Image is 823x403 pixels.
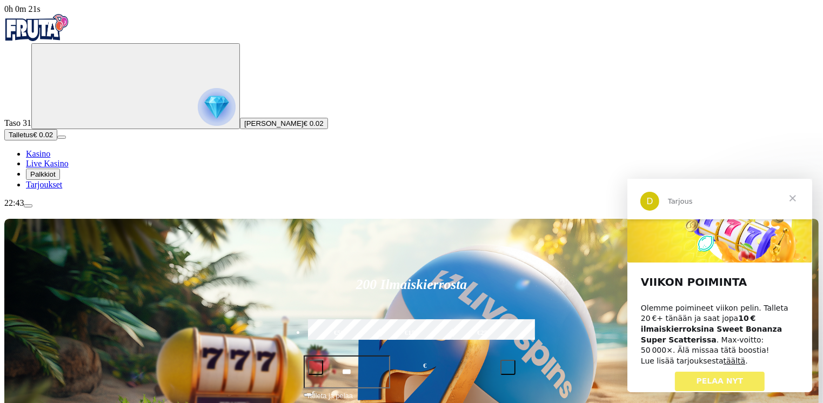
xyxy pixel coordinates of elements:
button: Talletusplus icon€ 0.02 [4,129,57,140]
iframe: Intercom live chat viesti [627,179,812,392]
img: Fruta [4,14,69,41]
span: € [423,361,426,371]
span: Palkkiot [30,170,56,178]
label: €250 [450,318,518,349]
a: Kasino [26,149,50,158]
span: Taso 31 [4,118,31,127]
button: reward progress [31,43,240,129]
button: minus icon [308,360,323,375]
nav: Main menu [4,149,819,190]
span: [PERSON_NAME] [244,119,304,127]
label: €150 [378,318,446,349]
span: user session time [4,4,41,14]
a: Tarjoukset [26,180,62,189]
span: Talletus [9,131,33,139]
span: € 0.02 [304,119,324,127]
nav: Primary [4,14,819,190]
button: plus icon [500,360,516,375]
img: reward progress [198,88,236,126]
span: € 0.02 [33,131,53,139]
label: €50 [305,318,373,349]
a: Live Kasino [26,159,69,168]
button: menu [24,204,32,207]
button: Palkkiot [26,169,60,180]
button: [PERSON_NAME]€ 0.02 [240,118,328,129]
span: 22:43 [4,198,24,207]
a: Fruta [4,33,69,43]
button: menu [57,136,66,139]
span: € [312,389,316,396]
